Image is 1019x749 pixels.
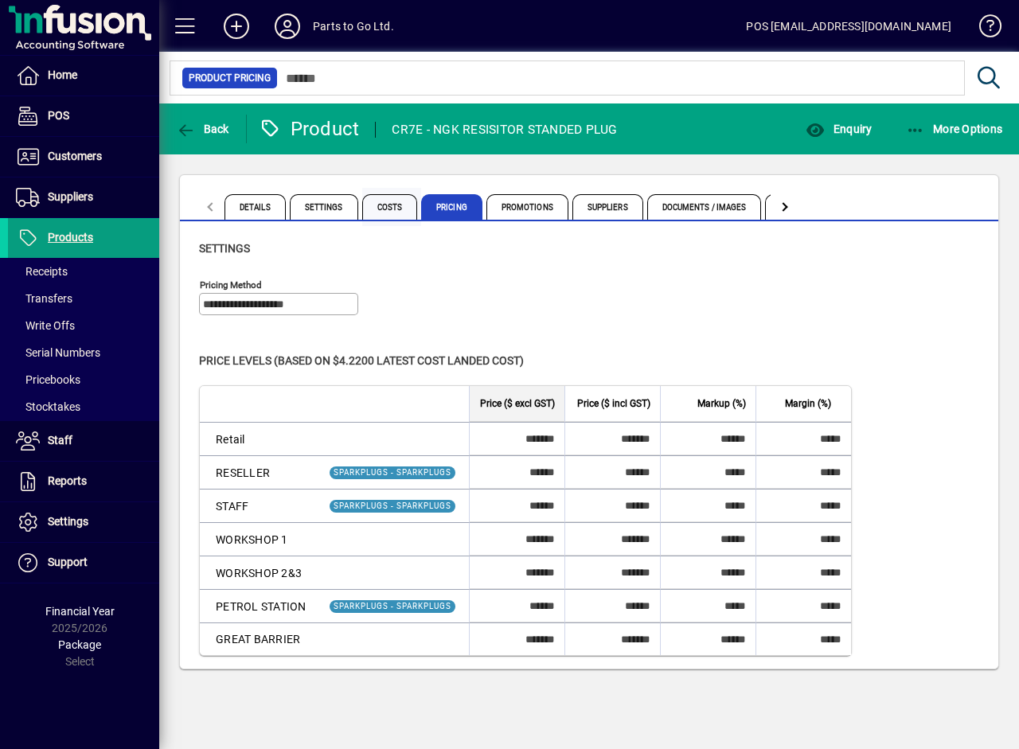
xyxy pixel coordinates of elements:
[48,515,88,528] span: Settings
[902,115,1007,143] button: More Options
[8,258,159,285] a: Receipts
[199,242,250,255] span: Settings
[313,14,394,39] div: Parts to Go Ltd.
[290,194,358,220] span: Settings
[224,194,286,220] span: Details
[8,177,159,217] a: Suppliers
[16,346,100,359] span: Serial Numbers
[806,123,872,135] span: Enquiry
[647,194,762,220] span: Documents / Images
[200,455,316,489] td: RESELLER
[334,468,451,477] span: SPARKPLUGS - SPARKPLUGS
[8,543,159,583] a: Support
[16,265,68,278] span: Receipts
[392,117,617,142] div: CR7E - NGK RESISITOR STANDED PLUG
[16,319,75,332] span: Write Offs
[8,96,159,136] a: POS
[8,421,159,461] a: Staff
[8,339,159,366] a: Serial Numbers
[16,292,72,305] span: Transfers
[200,589,316,622] td: PETROL STATION
[486,194,568,220] span: Promotions
[45,605,115,618] span: Financial Year
[211,12,262,41] button: Add
[8,366,159,393] a: Pricebooks
[48,434,72,447] span: Staff
[577,395,650,412] span: Price ($ incl GST)
[48,231,93,244] span: Products
[697,395,746,412] span: Markup (%)
[172,115,233,143] button: Back
[8,137,159,177] a: Customers
[262,12,313,41] button: Profile
[199,354,524,367] span: Price levels (based on $4.2200 Latest cost landed cost)
[48,474,87,487] span: Reports
[176,123,229,135] span: Back
[765,194,854,220] span: Custom Fields
[200,279,262,291] mat-label: Pricing method
[785,395,831,412] span: Margin (%)
[906,123,1003,135] span: More Options
[48,68,77,81] span: Home
[967,3,999,55] a: Knowledge Base
[48,109,69,122] span: POS
[8,312,159,339] a: Write Offs
[16,373,80,386] span: Pricebooks
[334,602,451,611] span: SPARKPLUGS - SPARKPLUGS
[48,190,93,203] span: Suppliers
[200,489,316,522] td: STAFF
[334,501,451,510] span: SPARKPLUGS - SPARKPLUGS
[746,14,951,39] div: POS [EMAIL_ADDRESS][DOMAIN_NAME]
[58,638,101,651] span: Package
[8,462,159,501] a: Reports
[8,502,159,542] a: Settings
[200,622,316,655] td: GREAT BARRIER
[259,116,360,142] div: Product
[189,70,271,86] span: Product Pricing
[8,285,159,312] a: Transfers
[200,422,316,455] td: Retail
[48,556,88,568] span: Support
[16,400,80,413] span: Stocktakes
[159,115,247,143] app-page-header-button: Back
[48,150,102,162] span: Customers
[802,115,876,143] button: Enquiry
[421,194,482,220] span: Pricing
[572,194,643,220] span: Suppliers
[8,56,159,96] a: Home
[480,395,555,412] span: Price ($ excl GST)
[8,393,159,420] a: Stocktakes
[200,522,316,556] td: WORKSHOP 1
[200,556,316,589] td: WORKSHOP 2&3
[362,194,418,220] span: Costs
